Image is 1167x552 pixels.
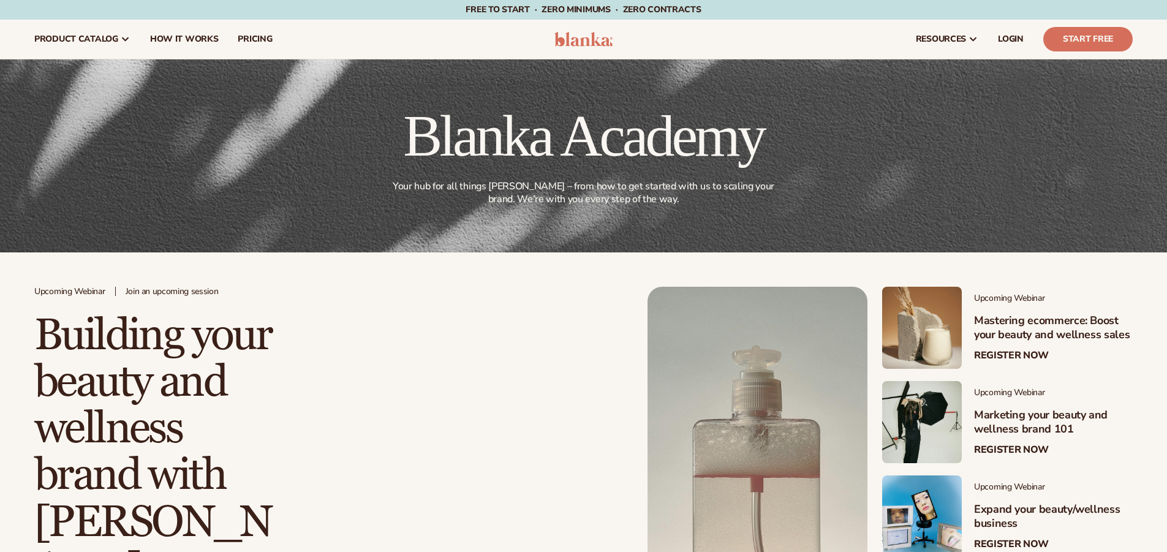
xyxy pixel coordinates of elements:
a: product catalog [25,20,140,59]
a: resources [906,20,988,59]
h3: Mastering ecommerce: Boost your beauty and wellness sales [974,314,1133,342]
span: Free to start · ZERO minimums · ZERO contracts [466,4,701,15]
a: Register Now [974,539,1049,550]
span: Upcoming Webinar [974,482,1133,493]
span: How It Works [150,34,219,44]
span: Upcoming Webinar [974,388,1133,398]
h1: Blanka Academy [386,107,782,165]
a: Register Now [974,444,1049,456]
a: pricing [228,20,282,59]
h3: Expand your beauty/wellness business [974,502,1133,531]
a: Start Free [1043,27,1133,51]
span: Upcoming Webinar [974,293,1133,304]
span: pricing [238,34,272,44]
span: Upcoming Webinar [34,287,105,297]
h3: Marketing your beauty and wellness brand 101 [974,408,1133,437]
p: Your hub for all things [PERSON_NAME] – from how to get started with us to scaling your brand. We... [388,180,779,206]
span: resources [916,34,966,44]
a: LOGIN [988,20,1033,59]
span: Join an upcoming session [126,287,219,297]
img: logo [554,32,613,47]
span: product catalog [34,34,118,44]
a: Register Now [974,350,1049,361]
span: LOGIN [998,34,1024,44]
a: How It Works [140,20,228,59]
